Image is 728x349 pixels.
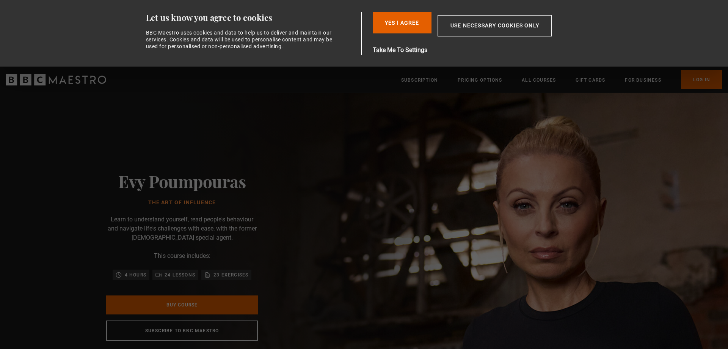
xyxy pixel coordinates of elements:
a: Gift Cards [576,76,605,84]
button: Take Me To Settings [373,46,588,55]
p: 24 lessons [165,271,195,279]
a: Buy Course [106,295,258,314]
p: 23 exercises [213,271,248,279]
a: Subscription [401,76,438,84]
button: Yes I Agree [373,12,431,33]
a: All Courses [522,76,556,84]
button: Use necessary cookies only [438,15,552,36]
p: 4 hours [125,271,146,279]
div: BBC Maestro uses cookies and data to help us to deliver and maintain our services. Cookies and da... [146,29,337,50]
svg: BBC Maestro [6,74,106,85]
p: Learn to understand yourself, read people's behaviour and navigate life's challenges with ease, w... [106,215,258,242]
h2: Evy Poumpouras [118,171,246,191]
div: Let us know you agree to cookies [146,12,358,23]
a: Pricing Options [458,76,502,84]
a: For business [625,76,661,84]
a: Log In [681,70,722,89]
h1: The Art of Influence [118,200,246,206]
p: This course includes: [154,251,210,261]
nav: Primary [401,70,722,89]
